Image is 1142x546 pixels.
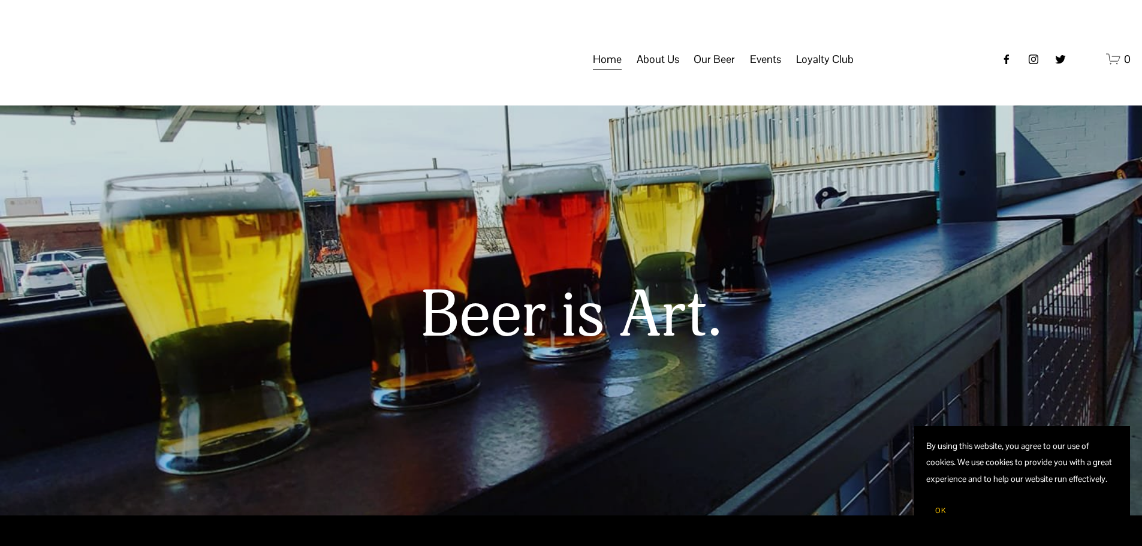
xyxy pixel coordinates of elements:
[926,438,1118,487] p: By using this website, you agree to our use of cookies. We use cookies to provide you with a grea...
[935,506,946,515] span: OK
[796,48,854,71] a: folder dropdown
[926,499,955,522] button: OK
[1106,52,1131,67] a: 0 items in cart
[694,48,735,71] a: folder dropdown
[1028,53,1039,65] a: instagram-unauth
[1124,52,1131,66] span: 0
[637,48,679,71] a: folder dropdown
[750,48,781,71] a: folder dropdown
[750,49,781,70] span: Events
[637,49,679,70] span: About Us
[914,426,1130,534] section: Cookie banner
[11,23,146,95] img: Two Docs Brewing Co.
[796,49,854,70] span: Loyalty Club
[694,49,735,70] span: Our Beer
[593,48,622,71] a: Home
[1001,53,1013,65] a: Facebook
[152,280,991,352] h1: Beer is Art.
[1054,53,1066,65] a: twitter-unauth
